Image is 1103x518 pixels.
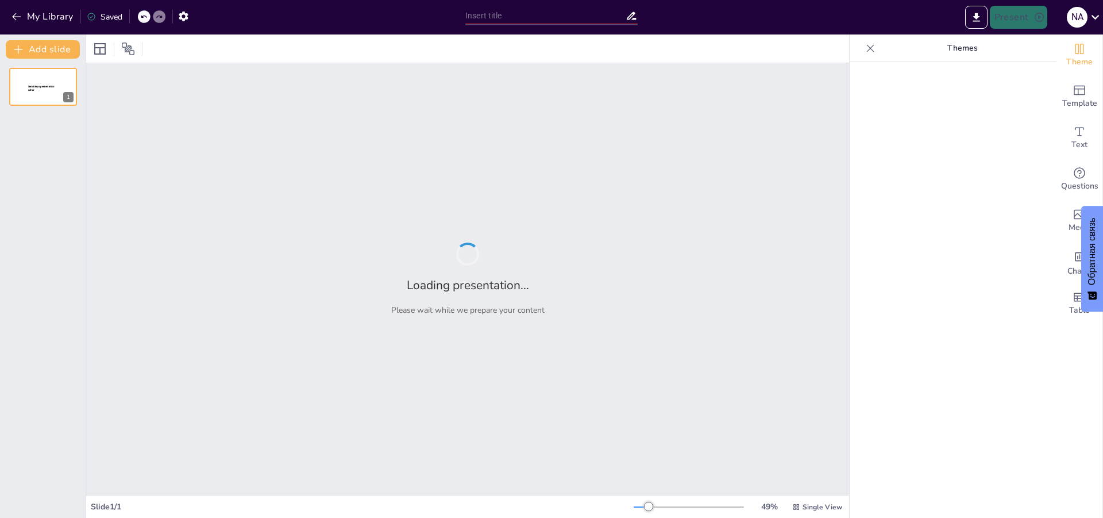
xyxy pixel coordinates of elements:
[407,277,529,293] h2: Loading presentation...
[1067,6,1087,29] button: N A
[1056,283,1102,324] div: Add a table
[1062,97,1097,110] span: Template
[1056,200,1102,241] div: Add images, graphics, shapes or video
[63,92,74,102] div: 1
[1056,34,1102,76] div: Change the overall theme
[1066,56,1093,68] span: Theme
[44,71,57,85] button: Duplicate Slide
[1081,206,1103,312] button: Обратная связь - Показать опрос
[60,71,74,85] button: Cannot delete last slide
[965,6,988,29] button: Export to PowerPoint
[1056,117,1102,159] div: Add text boxes
[1067,7,1087,28] div: N A
[91,501,634,512] div: Slide 1 / 1
[1087,218,1097,286] font: Обратная связь
[465,7,626,24] input: Insert title
[1056,76,1102,117] div: Add ready made slides
[1067,265,1092,278] span: Charts
[1061,180,1098,193] span: Questions
[28,85,55,91] span: Sendsteps presentation editor
[1069,304,1090,317] span: Table
[755,501,783,512] div: 49 %
[1069,221,1091,234] span: Media
[391,305,545,316] p: Please wait while we prepare your content
[1056,241,1102,283] div: Add charts and graphs
[6,40,80,59] button: Add slide
[880,34,1045,62] p: Themes
[91,40,109,58] div: Layout
[1071,139,1087,151] span: Text
[87,11,122,22] div: Saved
[9,7,78,26] button: My Library
[803,502,842,512] span: Single View
[990,6,1047,29] button: Present
[9,68,77,106] div: 1
[1056,159,1102,200] div: Get real-time input from your audience
[121,42,135,56] span: Position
